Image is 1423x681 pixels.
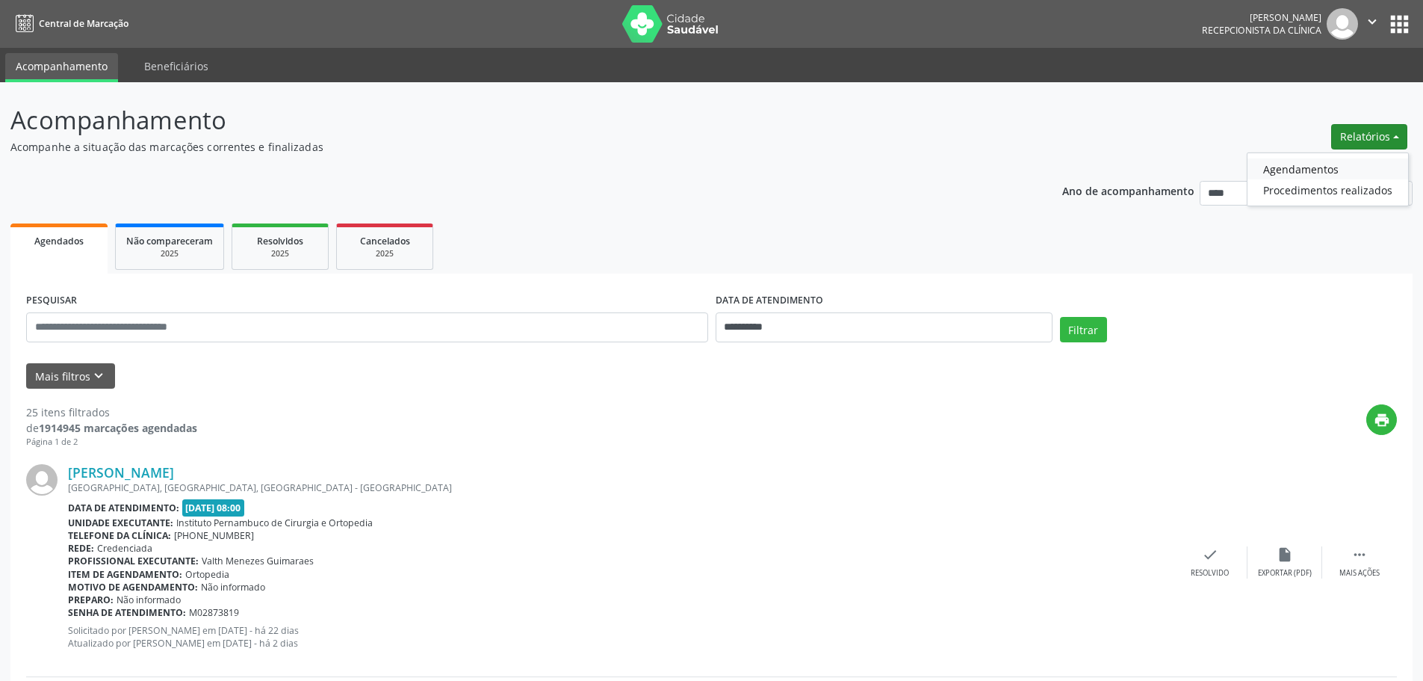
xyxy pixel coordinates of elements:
[1202,546,1218,563] i: check
[26,404,197,420] div: 25 itens filtrados
[1258,568,1312,579] div: Exportar (PDF)
[182,499,245,517] span: [DATE] 08:00
[126,235,213,247] span: Não compareceram
[126,248,213,259] div: 2025
[1060,317,1107,342] button: Filtrar
[1062,181,1194,200] p: Ano de acompanhamento
[68,606,186,619] b: Senha de atendimento:
[26,363,115,389] button: Mais filtroskeyboard_arrow_down
[243,248,317,259] div: 2025
[117,594,181,606] span: Não informado
[201,581,265,594] span: Não informado
[26,289,77,312] label: PESQUISAR
[68,594,114,606] b: Preparo:
[68,624,1173,650] p: Solicitado por [PERSON_NAME] em [DATE] - há 22 dias Atualizado por [PERSON_NAME] em [DATE] - há 2...
[26,464,58,496] img: img
[1202,24,1321,37] span: Recepcionista da clínica
[68,555,199,567] b: Profissional executante:
[174,529,254,542] span: [PHONE_NUMBER]
[716,289,823,312] label: DATA DE ATENDIMENTO
[1374,412,1390,428] i: print
[189,606,239,619] span: M02873819
[68,502,179,514] b: Data de atendimento:
[97,542,152,555] span: Credenciada
[68,581,198,594] b: Motivo de agendamento:
[1364,13,1380,30] i: 
[1331,124,1407,150] button: Relatórios
[68,464,174,481] a: [PERSON_NAME]
[1247,179,1408,200] a: Procedimentos realizados
[5,53,118,82] a: Acompanhamento
[1366,404,1397,435] button: print
[202,555,314,567] span: Valth Menezes Guimaraes
[68,529,171,542] b: Telefone da clínica:
[347,248,422,259] div: 2025
[185,568,229,581] span: Ortopedia
[1247,152,1409,206] ul: Relatórios
[34,235,84,247] span: Agendados
[1327,8,1358,40] img: img
[68,481,1173,494] div: [GEOGRAPHIC_DATA], [GEOGRAPHIC_DATA], [GEOGRAPHIC_DATA] - [GEOGRAPHIC_DATA]
[68,542,94,555] b: Rede:
[1191,568,1229,579] div: Resolvido
[68,517,173,529] b: Unidade executante:
[1351,546,1368,563] i: 
[360,235,410,247] span: Cancelados
[1358,8,1386,40] button: 
[90,368,107,384] i: keyboard_arrow_down
[257,235,303,247] span: Resolvidos
[176,517,373,529] span: Instituto Pernambuco de Cirurgia e Ortopedia
[68,568,182,581] b: Item de agendamento:
[134,53,219,79] a: Beneficiários
[1386,11,1413,37] button: apps
[1339,568,1380,579] div: Mais ações
[10,139,992,155] p: Acompanhe a situação das marcações correntes e finalizadas
[26,420,197,436] div: de
[1202,11,1321,24] div: [PERSON_NAME]
[26,436,197,449] div: Página 1 de 2
[10,102,992,139] p: Acompanhamento
[1277,546,1293,563] i: insert_drive_file
[39,421,197,435] strong: 1914945 marcações agendadas
[1247,158,1408,179] a: Agendamentos
[10,11,128,36] a: Central de Marcação
[39,17,128,30] span: Central de Marcação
